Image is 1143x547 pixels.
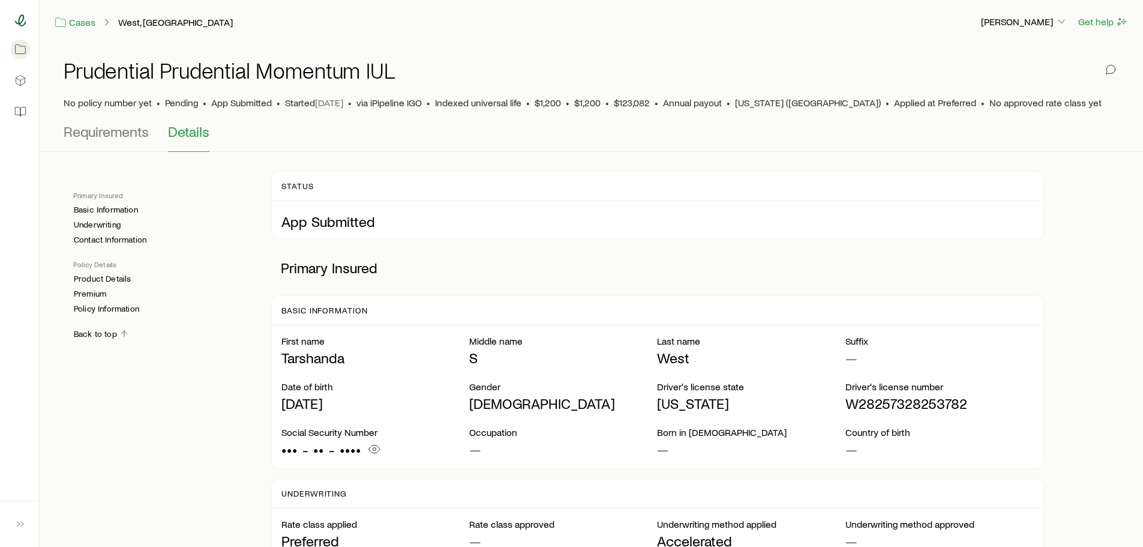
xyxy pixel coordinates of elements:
[281,381,469,393] p: Date of birth
[281,518,469,530] p: Rate class applied
[845,518,1033,530] p: Underwriting method approved
[281,349,469,366] p: Tarshanda
[329,441,335,458] span: -
[73,205,139,215] a: Basic Information
[605,97,609,109] span: •
[657,426,845,438] p: Born in [DEMOGRAPHIC_DATA]
[727,97,730,109] span: •
[614,97,650,109] span: $123,082
[315,97,343,109] span: [DATE]
[281,213,1033,230] p: App Submitted
[526,97,530,109] span: •
[886,97,889,109] span: •
[469,349,657,366] p: S
[73,220,121,230] a: Underwriting
[657,349,845,366] p: West
[73,289,107,299] a: Premium
[211,97,272,109] span: App Submitted
[566,97,569,109] span: •
[845,381,1033,393] p: Driver's license number
[845,426,1033,438] p: Country of birth
[435,97,521,109] span: Indexed universal life
[165,97,198,109] p: Pending
[168,123,209,140] span: Details
[64,58,395,82] h1: Prudential Prudential Momentum IUL
[663,97,722,109] span: Annual payout
[203,97,206,109] span: •
[73,235,147,245] a: Contact Information
[73,328,130,340] a: Back to top
[657,381,845,393] p: Driver's license state
[73,304,140,314] a: Policy Information
[469,381,657,393] p: Gender
[845,349,1033,366] p: —
[574,97,601,109] span: $1,200
[981,97,985,109] span: •
[356,97,422,109] span: via iPipeline IGO
[64,123,1119,152] div: Application details tabs
[118,17,233,28] a: West, [GEOGRAPHIC_DATA]
[281,489,347,498] p: Underwriting
[469,441,657,458] p: —
[469,335,657,347] p: Middle name
[54,16,96,29] a: Cases
[657,441,845,458] p: —
[655,97,658,109] span: •
[281,306,368,315] p: Basic Information
[657,335,845,347] p: Last name
[427,97,430,109] span: •
[73,190,252,200] p: Primary Insured
[285,97,343,109] p: Started
[302,441,308,458] span: -
[469,395,657,412] p: [DEMOGRAPHIC_DATA]
[845,441,1033,458] p: —
[845,395,1033,412] p: W28257328253782
[64,123,149,140] span: Requirements
[989,97,1102,109] span: No approved rate class yet
[657,395,845,412] p: [US_STATE]
[281,441,298,458] span: •••
[277,97,280,109] span: •
[73,259,252,269] p: Policy Details
[845,335,1033,347] p: Suffix
[735,97,881,109] span: [US_STATE] ([GEOGRAPHIC_DATA])
[281,395,469,412] p: [DATE]
[281,426,469,438] p: Social Security Number
[313,441,324,458] span: ••
[64,97,152,109] span: No policy number yet
[469,518,657,530] p: Rate class approved
[535,97,561,109] span: $1,200
[340,441,361,458] span: ••••
[348,97,352,109] span: •
[73,274,131,284] a: Product Details
[271,250,1043,286] p: Primary Insured
[981,16,1067,28] p: [PERSON_NAME]
[157,97,160,109] span: •
[281,335,469,347] p: First name
[980,15,1068,29] button: [PERSON_NAME]
[657,518,845,530] p: Underwriting method applied
[281,181,314,191] p: Status
[1078,15,1129,29] button: Get help
[894,97,976,109] span: Applied at Preferred
[469,426,657,438] p: Occupation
